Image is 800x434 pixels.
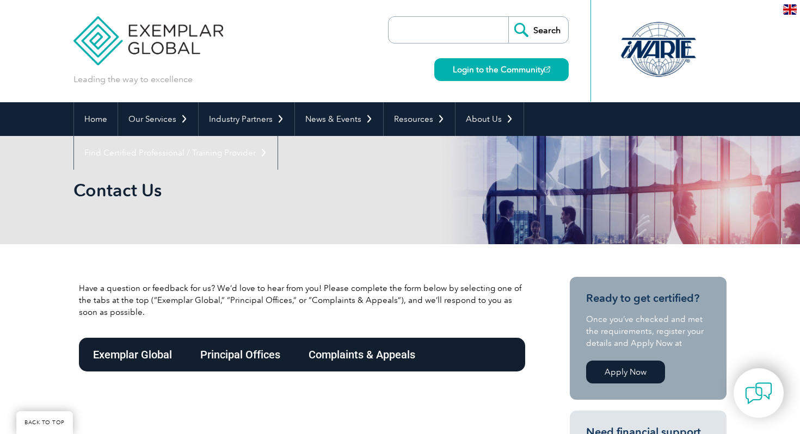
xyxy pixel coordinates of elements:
[783,4,797,15] img: en
[586,292,710,305] h3: Ready to get certified?
[294,338,429,371] div: Complaints & Appeals
[544,66,550,72] img: open_square.png
[295,102,383,136] a: News & Events
[79,282,525,318] p: Have a question or feedback for us? We’d love to hear from you! Please complete the form below by...
[16,411,73,434] a: BACK TO TOP
[434,58,569,81] a: Login to the Community
[74,136,278,170] a: Find Certified Professional / Training Provider
[384,102,455,136] a: Resources
[586,313,710,349] p: Once you’ve checked and met the requirements, register your details and Apply Now at
[73,179,491,201] h1: Contact Us
[199,102,294,136] a: Industry Partners
[74,102,118,136] a: Home
[508,17,568,43] input: Search
[73,73,193,85] p: Leading the way to excellence
[186,338,294,371] div: Principal Offices
[586,361,665,383] a: Apply Now
[745,380,772,407] img: contact-chat.png
[456,102,524,136] a: About Us
[118,102,198,136] a: Our Services
[79,338,186,371] div: Exemplar Global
